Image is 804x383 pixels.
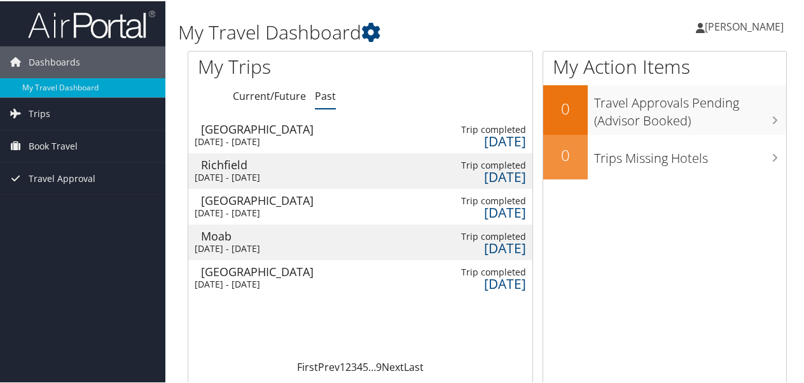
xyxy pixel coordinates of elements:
[201,122,319,134] div: [GEOGRAPHIC_DATA]
[458,158,527,170] div: Trip completed
[458,230,527,241] div: Trip completed
[543,97,588,118] h2: 0
[458,241,527,253] div: [DATE]
[195,277,313,289] div: [DATE] - [DATE]
[458,194,527,205] div: Trip completed
[543,84,786,133] a: 0Travel Approvals Pending (Advisor Booked)
[29,97,50,129] span: Trips
[28,8,155,38] img: airportal-logo.png
[594,142,786,166] h3: Trips Missing Hotels
[195,242,313,253] div: [DATE] - [DATE]
[233,88,306,102] a: Current/Future
[458,277,527,288] div: [DATE]
[201,158,319,169] div: Richfield
[404,359,424,373] a: Last
[198,52,380,79] h1: My Trips
[458,170,527,181] div: [DATE]
[382,359,404,373] a: Next
[178,18,590,45] h1: My Travel Dashboard
[357,359,363,373] a: 4
[363,359,368,373] a: 5
[340,359,345,373] a: 1
[29,162,95,193] span: Travel Approval
[458,205,527,217] div: [DATE]
[543,143,588,165] h2: 0
[376,359,382,373] a: 9
[458,265,527,277] div: Trip completed
[318,359,340,373] a: Prev
[696,6,796,45] a: [PERSON_NAME]
[297,359,318,373] a: First
[345,359,351,373] a: 2
[458,123,527,134] div: Trip completed
[543,134,786,178] a: 0Trips Missing Hotels
[351,359,357,373] a: 3
[29,45,80,77] span: Dashboards
[201,193,319,205] div: [GEOGRAPHIC_DATA]
[705,18,784,32] span: [PERSON_NAME]
[315,88,336,102] a: Past
[594,87,786,129] h3: Travel Approvals Pending (Advisor Booked)
[195,171,313,182] div: [DATE] - [DATE]
[543,52,786,79] h1: My Action Items
[29,129,78,161] span: Book Travel
[201,229,319,240] div: Moab
[458,134,527,146] div: [DATE]
[195,135,313,146] div: [DATE] - [DATE]
[368,359,376,373] span: …
[201,265,319,276] div: [GEOGRAPHIC_DATA]
[195,206,313,218] div: [DATE] - [DATE]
